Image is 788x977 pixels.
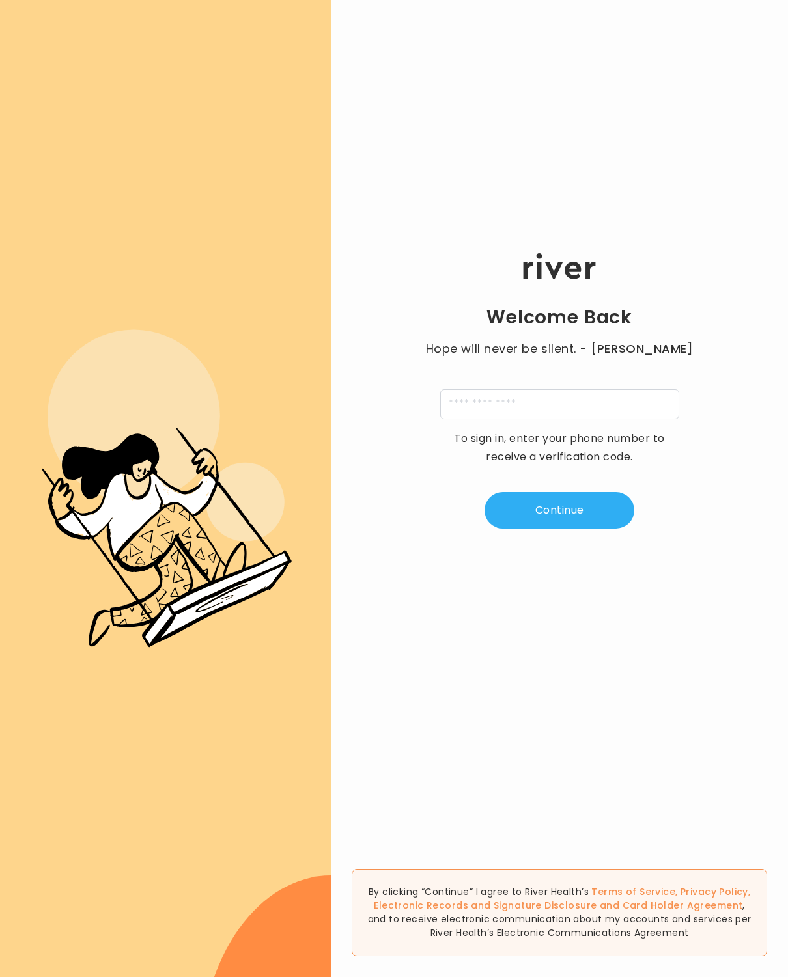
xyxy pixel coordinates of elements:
button: Continue [485,492,634,529]
div: By clicking “Continue” I agree to River Health’s [352,869,767,956]
span: , and to receive electronic communication about my accounts and services per River Health’s Elect... [368,899,752,939]
p: Hope will never be silent. [413,340,706,358]
p: To sign in, enter your phone number to receive a verification code. [445,430,673,466]
span: - [PERSON_NAME] [580,340,693,358]
h1: Welcome Back [486,306,632,329]
a: Card Holder Agreement [623,899,743,912]
a: Privacy Policy [681,885,748,898]
a: Electronic Records and Signature Disclosure [374,899,597,912]
span: , , and [374,885,750,912]
a: Terms of Service [591,885,675,898]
